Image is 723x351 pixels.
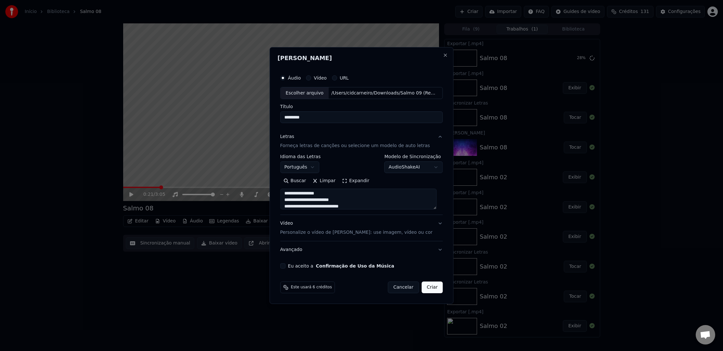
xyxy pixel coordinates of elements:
button: Cancelar [388,282,419,293]
label: Áudio [288,76,301,80]
span: Este usará 6 créditos [291,285,332,290]
div: Vídeo [280,220,433,236]
button: Expandir [339,176,372,186]
p: Forneça letras de canções ou selecione um modelo de auto letras [280,143,430,149]
button: Avançado [280,241,443,258]
p: Personalize o vídeo de [PERSON_NAME]: use imagem, vídeo ou cor [280,229,433,236]
label: Eu aceito a [288,264,394,268]
button: VídeoPersonalize o vídeo de [PERSON_NAME]: use imagem, vídeo ou cor [280,215,443,241]
div: Letras [280,134,294,140]
div: Escolher arquivo [280,87,329,99]
label: URL [340,76,349,80]
button: LetrasForneça letras de canções ou selecione um modelo de auto letras [280,129,443,155]
button: Eu aceito a [316,264,394,268]
label: Modelo de Sincronização [384,155,443,159]
button: Limpar [309,176,339,186]
label: Idioma das Letras [280,155,321,159]
button: Buscar [280,176,309,186]
button: Criar [421,282,443,293]
div: LetrasForneça letras de canções ou selecione um modelo de auto letras [280,155,443,215]
label: Título [280,105,443,109]
div: /Users/cidcarneiro/Downloads/Salmo 09 (Remix).mp3 [329,90,439,96]
label: Vídeo [314,76,327,80]
h2: [PERSON_NAME] [278,55,445,61]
